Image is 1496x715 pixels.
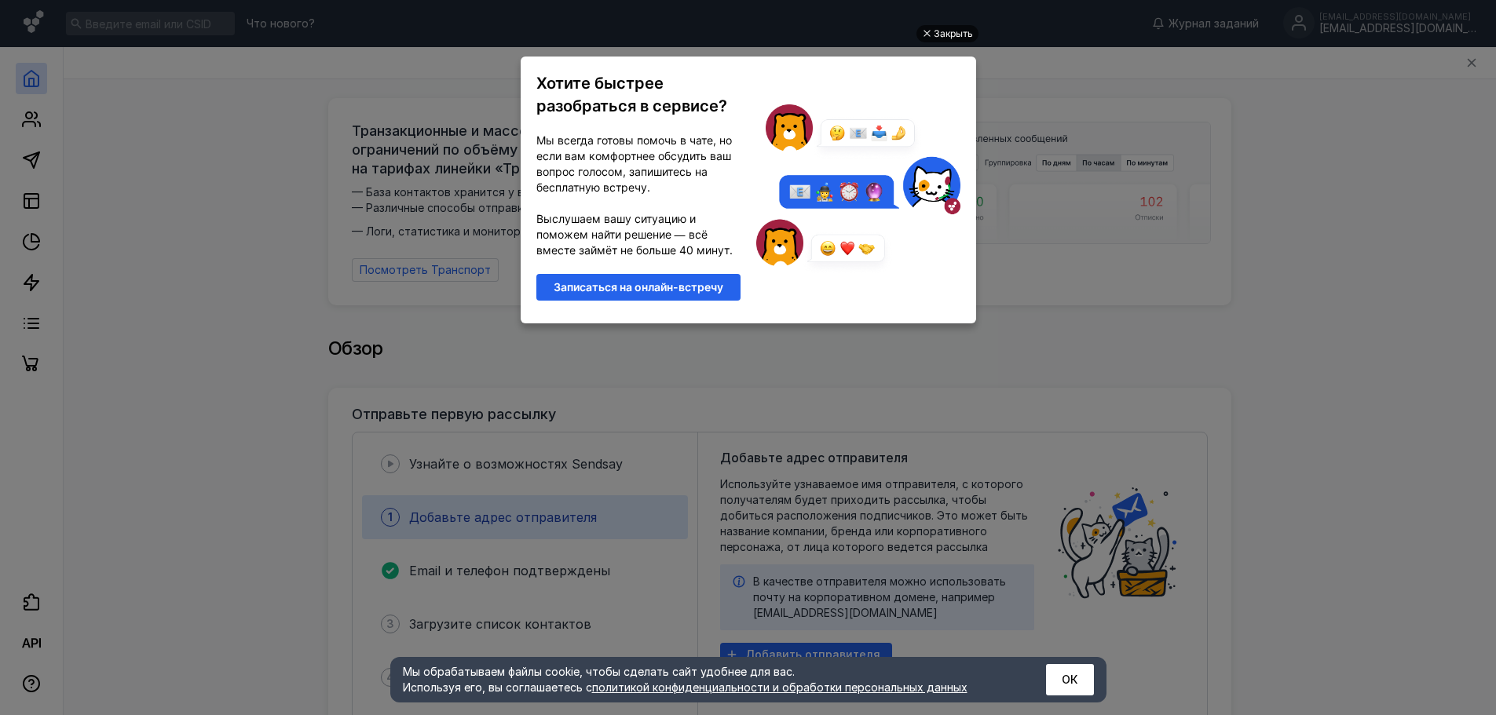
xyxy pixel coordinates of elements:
[536,274,741,301] a: Записаться на онлайн-встречу
[934,25,973,42] div: Закрыть
[536,211,741,258] p: Выслушаем вашу ситуацию и поможем найти решение — всё вместе займёт не больше 40 минут.
[536,133,741,195] p: Мы всегда готовы помочь в чате, но если вам комфортнее обсудить ваш вопрос голосом, запишитесь на...
[592,680,967,694] a: политикой конфиденциальности и обработки персональных данных
[536,74,727,115] span: Хотите быстрее разобраться в сервисе?
[1046,664,1094,695] button: ОК
[403,664,1008,695] div: Мы обрабатываем файлы cookie, чтобы сделать сайт удобнее для вас. Используя его, вы соглашаетесь c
